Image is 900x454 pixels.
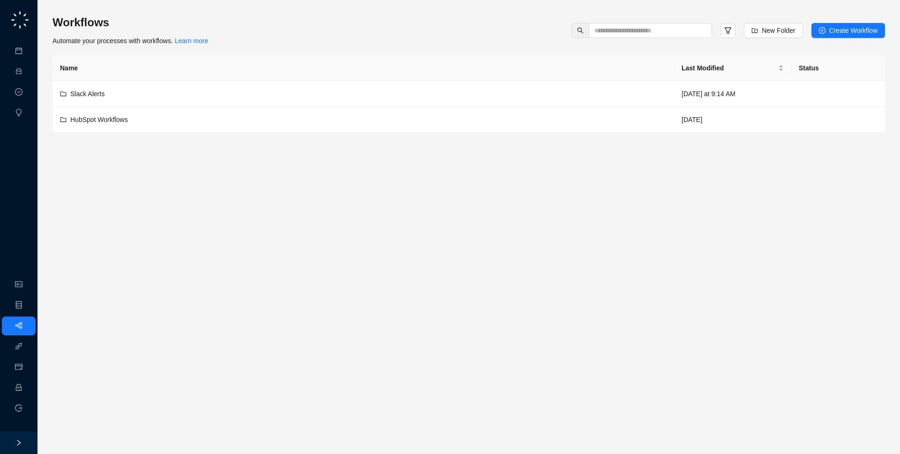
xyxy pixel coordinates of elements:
[762,25,795,36] span: New Folder
[52,15,208,30] h3: Workflows
[577,27,584,34] span: search
[674,55,791,81] th: Last Modified
[819,27,825,34] span: plus-circle
[15,404,22,412] span: logout
[724,27,732,34] span: filter
[175,37,209,45] a: Learn more
[9,9,30,30] img: logo-small-C4UdH2pc.png
[52,55,674,81] th: Name
[674,107,791,133] td: [DATE]
[791,55,885,81] th: Status
[70,116,128,123] span: HubSpot Workflows
[751,27,758,34] span: folder-add
[70,90,105,98] span: Slack Alerts
[60,116,67,123] span: folder
[60,91,67,97] span: folder
[52,37,208,45] span: Automate your processes with workflows.
[674,81,791,107] td: [DATE] at 9:14 AM
[682,63,776,73] span: Last Modified
[15,439,22,446] span: right
[870,423,895,448] iframe: Open customer support
[829,25,877,36] span: Create Workflow
[811,23,885,38] button: Create Workflow
[744,23,803,38] button: New Folder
